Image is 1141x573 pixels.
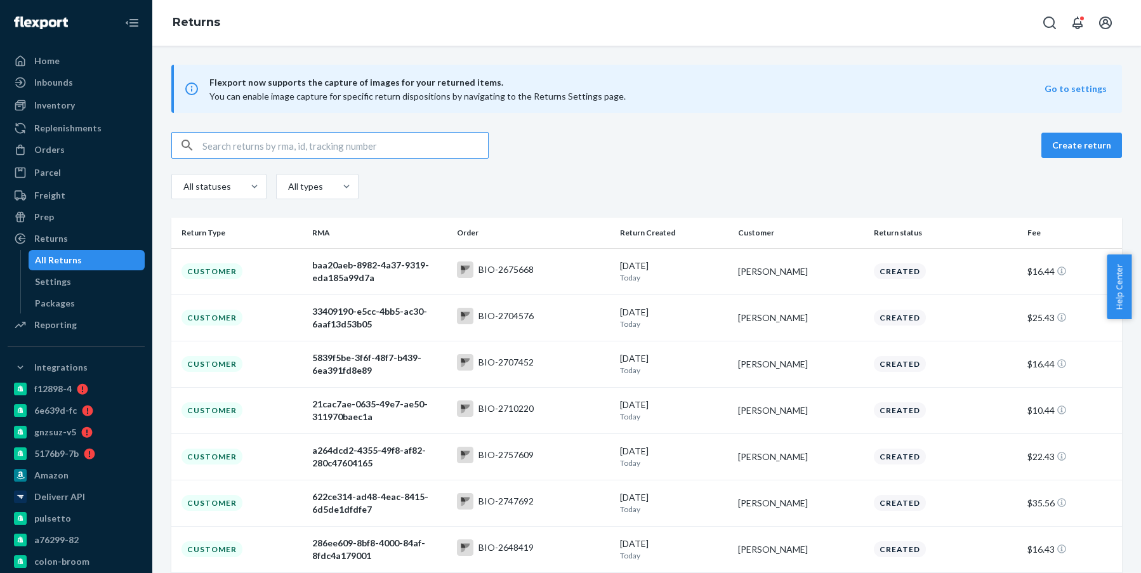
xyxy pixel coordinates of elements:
[119,10,145,36] button: Close Navigation
[620,398,727,422] div: [DATE]
[312,491,447,516] div: 622ce314-ad48-4eac-8415-6d5de1dfdfe7
[8,508,145,529] a: pulsetto
[209,75,1045,90] span: Flexport now supports the capture of images for your returned items.
[34,189,65,202] div: Freight
[8,51,145,71] a: Home
[34,361,88,374] div: Integrations
[34,426,76,438] div: gnzsuz-v5
[29,293,145,313] a: Packages
[620,319,727,329] p: Today
[8,95,145,115] a: Inventory
[1065,10,1090,36] button: Open notifications
[1022,341,1122,387] td: $16.44
[738,404,864,417] div: [PERSON_NAME]
[8,72,145,93] a: Inbounds
[478,402,534,415] div: BIO-2710220
[8,530,145,550] a: a76299-82
[34,55,60,67] div: Home
[35,254,82,267] div: All Returns
[478,449,534,461] div: BIO-2757609
[162,4,230,41] ol: breadcrumbs
[34,211,54,223] div: Prep
[34,143,65,156] div: Orders
[620,260,727,283] div: [DATE]
[34,512,71,525] div: pulsetto
[1022,526,1122,572] td: $16.43
[8,315,145,335] a: Reporting
[874,356,926,372] div: Created
[1022,480,1122,526] td: $35.56
[8,357,145,378] button: Integrations
[620,537,727,561] div: [DATE]
[874,495,926,511] div: Created
[202,133,488,158] input: Search returns by rma, id, tracking number
[35,275,71,288] div: Settings
[34,404,77,417] div: 6e639d-fc
[181,263,242,279] div: Customer
[738,358,864,371] div: [PERSON_NAME]
[1045,82,1107,95] button: Go to settings
[34,534,79,546] div: a76299-82
[34,319,77,331] div: Reporting
[874,449,926,464] div: Created
[1107,254,1131,319] span: Help Center
[620,445,727,468] div: [DATE]
[35,297,75,310] div: Packages
[181,449,242,464] div: Customer
[8,444,145,464] a: 5176b9-7b
[34,122,102,135] div: Replenishments
[288,180,321,193] div: All types
[8,207,145,227] a: Prep
[738,312,864,324] div: [PERSON_NAME]
[34,469,69,482] div: Amazon
[29,272,145,292] a: Settings
[1093,10,1118,36] button: Open account menu
[8,118,145,138] a: Replenishments
[8,228,145,249] a: Returns
[1022,218,1122,248] th: Fee
[8,487,145,507] a: Deliverr API
[478,495,534,508] div: BIO-2747692
[738,451,864,463] div: [PERSON_NAME]
[34,99,75,112] div: Inventory
[738,265,864,278] div: [PERSON_NAME]
[173,15,220,29] a: Returns
[183,180,229,193] div: All statuses
[34,447,79,460] div: 5176b9-7b
[312,305,447,331] div: 33409190-e5cc-4bb5-ac30-6aaf13d53b05
[738,497,864,510] div: [PERSON_NAME]
[8,140,145,160] a: Orders
[738,543,864,556] div: [PERSON_NAME]
[312,444,447,470] div: a264dcd2-4355-49f8-af82-280c47604165
[478,263,534,276] div: BIO-2675668
[452,218,615,248] th: Order
[8,379,145,399] a: f12898-4
[620,550,727,561] p: Today
[8,465,145,485] a: Amazon
[8,162,145,183] a: Parcel
[1022,294,1122,341] td: $25.43
[29,250,145,270] a: All Returns
[34,383,72,395] div: f12898-4
[209,91,626,102] span: You can enable image capture for specific return dispositions by navigating to the Returns Settin...
[312,537,447,562] div: 286ee609-8bf8-4000-84af-8fdc4a179001
[8,185,145,206] a: Freight
[181,356,242,372] div: Customer
[1037,10,1062,36] button: Open Search Box
[733,218,869,248] th: Customer
[34,232,68,245] div: Returns
[620,272,727,283] p: Today
[14,16,68,29] img: Flexport logo
[312,259,447,284] div: baa20aeb-8982-4a37-9319-eda185a99d7a
[620,491,727,515] div: [DATE]
[1022,387,1122,433] td: $10.44
[312,398,447,423] div: 21cac7ae-0635-49e7-ae50-311970baec1a
[181,495,242,511] div: Customer
[874,541,926,557] div: Created
[620,352,727,376] div: [DATE]
[620,504,727,515] p: Today
[181,310,242,326] div: Customer
[1022,248,1122,294] td: $16.44
[34,76,73,89] div: Inbounds
[1022,433,1122,480] td: $22.43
